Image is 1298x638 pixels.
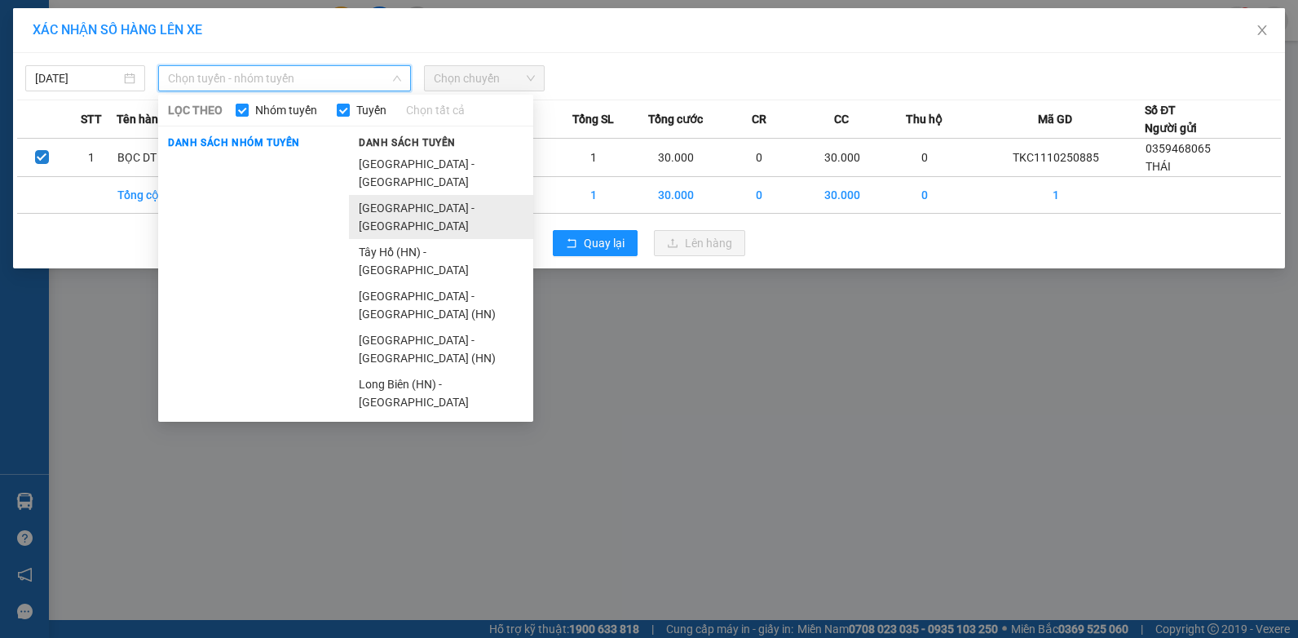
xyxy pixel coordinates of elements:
span: LỌC THEO [168,101,223,119]
span: Chọn tuyến - nhóm tuyến [168,66,401,91]
span: Danh sách nhóm tuyến [158,135,310,150]
td: 1 [552,139,635,177]
td: 0 [717,177,801,214]
strong: Hotline : 0889 23 23 23 [171,69,277,81]
button: uploadLên hàng [654,230,745,256]
strong: PHIẾU GỬI HÀNG [158,48,290,65]
span: 0359468065 [1146,142,1211,155]
td: Tổng cộng [117,177,200,214]
li: Long Biên (HN) - [GEOGRAPHIC_DATA] [349,371,533,415]
span: close [1256,24,1269,37]
span: Danh sách tuyến [349,135,466,150]
li: [GEOGRAPHIC_DATA] - [GEOGRAPHIC_DATA] [349,151,533,195]
li: [GEOGRAPHIC_DATA] - [GEOGRAPHIC_DATA] [349,195,533,239]
span: Quay lại [584,234,625,252]
img: logo [15,25,91,102]
li: [GEOGRAPHIC_DATA] - [GEOGRAPHIC_DATA] (HN) [349,327,533,371]
span: Tổng SL [572,110,614,128]
td: 0 [717,139,801,177]
td: 1 [552,177,635,214]
a: Chọn tất cả [406,101,465,119]
span: Nhóm tuyến [249,101,324,119]
td: 30.000 [635,139,718,177]
span: rollback [566,237,577,250]
span: Tổng cước [648,110,703,128]
td: 0 [883,177,966,214]
span: THÁI [1146,160,1171,173]
strong: CÔNG TY TNHH VĨNH QUANG [113,28,335,45]
span: XÁC NHẬN SỐ HÀNG LÊN XE [33,22,202,38]
strong: : [DOMAIN_NAME] [152,84,296,100]
div: Số ĐT Người gửi [1145,101,1197,137]
span: CC [834,110,849,128]
td: TKC1110250885 [966,139,1145,177]
span: CR [752,110,766,128]
span: STT [81,110,102,128]
span: Tên hàng [117,110,165,128]
td: 30.000 [635,177,718,214]
td: 30.000 [801,139,884,177]
span: down [392,73,402,83]
td: 0 [883,139,966,177]
span: Mã GD [1038,110,1072,128]
td: BỌC DT [117,139,200,177]
span: Chọn chuyến [434,66,534,91]
input: 11/10/2025 [35,69,121,87]
button: Close [1239,8,1285,54]
td: 1 [67,139,117,177]
span: Tuyến [350,101,393,119]
span: Thu hộ [906,110,943,128]
button: rollbackQuay lại [553,230,638,256]
li: [GEOGRAPHIC_DATA] - [GEOGRAPHIC_DATA] (HN) [349,283,533,327]
td: 30.000 [801,177,884,214]
td: 1 [966,177,1145,214]
li: Tây Hồ (HN) - [GEOGRAPHIC_DATA] [349,239,533,283]
span: Website [152,86,190,99]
